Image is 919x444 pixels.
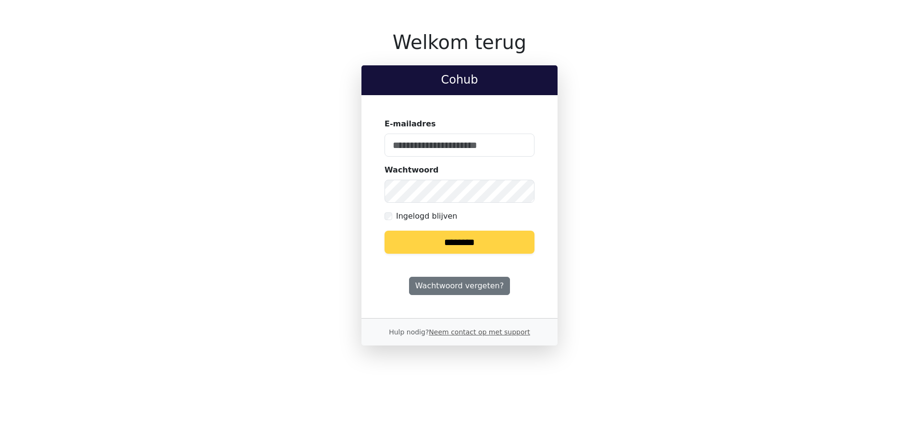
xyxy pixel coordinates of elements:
h2: Cohub [369,73,550,87]
a: Neem contact op met support [429,328,530,336]
label: E-mailadres [385,118,436,130]
small: Hulp nodig? [389,328,530,336]
h1: Welkom terug [361,31,558,54]
label: Ingelogd blijven [396,210,457,222]
a: Wachtwoord vergeten? [409,277,510,295]
label: Wachtwoord [385,164,439,176]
